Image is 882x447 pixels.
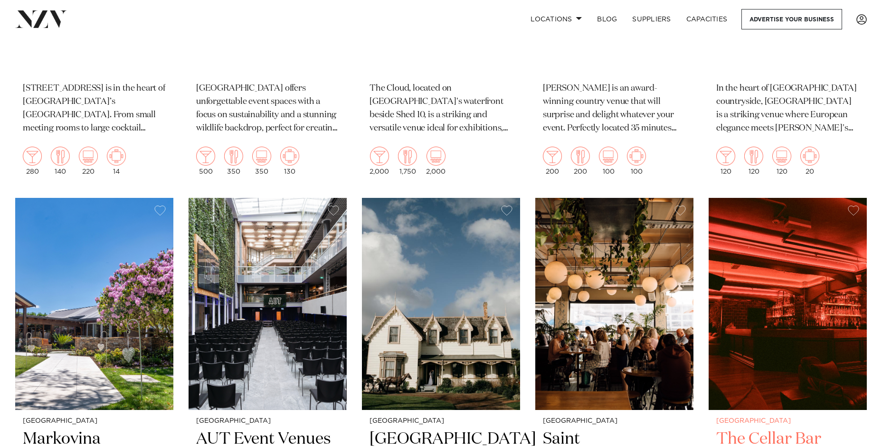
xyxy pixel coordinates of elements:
div: 14 [107,147,126,175]
img: dining.png [224,147,243,166]
div: 220 [79,147,98,175]
div: 350 [224,147,243,175]
h2: The Cloud [370,11,512,75]
div: 120 [744,147,763,175]
div: 200 [543,147,562,175]
div: 140 [51,147,70,175]
img: dining.png [51,147,70,166]
div: 500 [196,147,215,175]
div: 100 [627,147,646,175]
img: cocktail.png [716,147,735,166]
h2: [PERSON_NAME] [543,11,686,75]
img: meeting.png [800,147,819,166]
small: [GEOGRAPHIC_DATA] [716,418,859,425]
img: theatre.png [427,147,446,166]
img: meeting.png [627,147,646,166]
h2: [STREET_ADDRESS] [23,11,166,75]
h2: [GEOGRAPHIC_DATA] [196,11,339,75]
img: dining.png [744,147,763,166]
div: 280 [23,147,42,175]
div: 120 [716,147,735,175]
img: theatre.png [599,147,618,166]
small: [GEOGRAPHIC_DATA] [196,418,339,425]
small: [GEOGRAPHIC_DATA] [370,418,512,425]
div: 1,750 [398,147,417,175]
div: 350 [252,147,271,175]
a: Advertise your business [741,9,842,29]
p: [STREET_ADDRESS] is in the heart of [GEOGRAPHIC_DATA]’s [GEOGRAPHIC_DATA]. From small meeting roo... [23,82,166,135]
p: [PERSON_NAME] is an award-winning country venue that will surprise and delight whatever your even... [543,82,686,135]
img: theatre.png [772,147,791,166]
div: 2,000 [426,147,446,175]
p: [GEOGRAPHIC_DATA] offers unforgettable event spaces with a focus on sustainability and a stunning... [196,82,339,135]
img: cocktail.png [23,147,42,166]
img: theatre.png [79,147,98,166]
div: 120 [772,147,791,175]
a: SUPPLIERS [625,9,678,29]
h2: La Maison [716,11,859,75]
a: BLOG [589,9,625,29]
p: The Cloud, located on [GEOGRAPHIC_DATA]'s waterfront beside Shed 10, is a striking and versatile ... [370,82,512,135]
img: cocktail.png [370,147,389,166]
img: theatre.png [252,147,271,166]
div: 100 [599,147,618,175]
div: 200 [571,147,590,175]
img: cocktail.png [196,147,215,166]
div: 130 [280,147,299,175]
a: Locations [523,9,589,29]
img: meeting.png [107,147,126,166]
img: nzv-logo.png [15,10,67,28]
small: [GEOGRAPHIC_DATA] [23,418,166,425]
div: 20 [800,147,819,175]
img: cocktail.png [543,147,562,166]
a: Capacities [679,9,735,29]
small: [GEOGRAPHIC_DATA] [543,418,686,425]
img: dining.png [398,147,417,166]
p: In the heart of [GEOGRAPHIC_DATA] countryside, [GEOGRAPHIC_DATA] is a striking venue where Europe... [716,82,859,135]
img: meeting.png [280,147,299,166]
img: dining.png [571,147,590,166]
div: 2,000 [370,147,389,175]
